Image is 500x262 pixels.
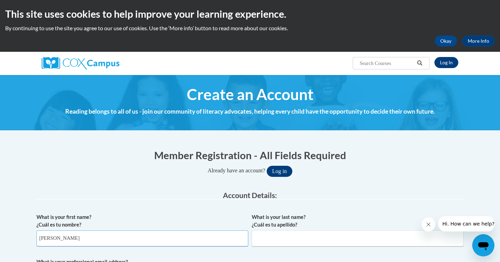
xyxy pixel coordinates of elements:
span: Already have an account? [208,167,265,173]
input: Metadata input [36,230,248,246]
h4: Reading belongs to all of us - join our community of literacy advocates, helping every child have... [36,107,464,116]
span: Account Details: [223,191,277,199]
button: Log in [267,166,292,177]
a: Log In [434,57,458,68]
input: Metadata input [252,230,464,246]
iframe: Close message [422,218,435,231]
button: Okay [435,35,457,47]
label: What is your last name? ¿Cuál es tu apellido? [252,213,464,229]
label: What is your first name? ¿Cuál es tu nombre? [36,213,248,229]
h1: Member Registration - All Fields Required [36,148,464,162]
input: Search Courses [359,59,415,67]
a: More Info [462,35,495,47]
p: By continuing to use the site you agree to our use of cookies. Use the ‘More info’ button to read... [5,24,495,32]
iframe: Button to launch messaging window [472,234,494,256]
img: Cox Campus [42,57,119,69]
iframe: Message from company [438,216,494,231]
button: Search [415,59,425,67]
h2: This site uses cookies to help improve your learning experience. [5,7,495,21]
span: Create an Account [187,85,314,104]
